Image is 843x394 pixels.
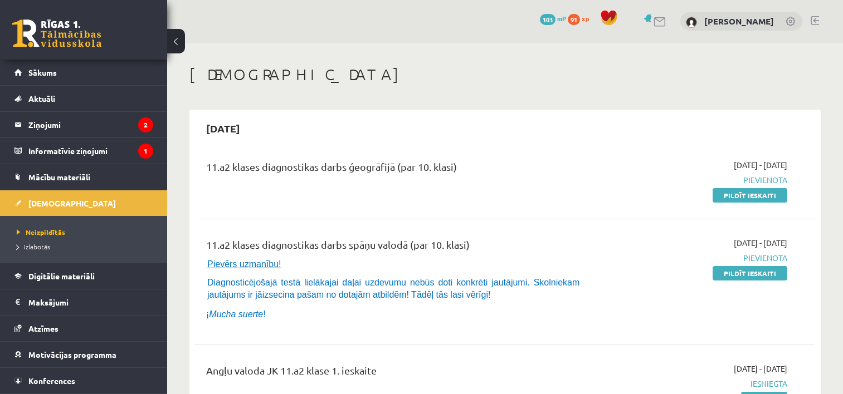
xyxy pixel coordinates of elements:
span: Neizpildītās [17,228,65,237]
a: [PERSON_NAME] [704,16,774,27]
span: Motivācijas programma [28,349,116,359]
img: Estere Rulle [686,17,697,28]
span: ¡ ! [206,309,266,319]
a: Pildīt ieskaiti [713,266,787,280]
a: Aktuāli [14,86,153,111]
span: [DATE] - [DATE] [734,363,787,375]
a: 91 xp [568,14,595,23]
span: 91 [568,14,580,25]
i: Mucha suerte [209,309,263,319]
span: Digitālie materiāli [28,271,95,281]
span: Iesniegta [605,378,787,390]
div: 11.a2 klases diagnostikas darbs ģeogrāfijā (par 10. klasi) [206,159,588,180]
a: Digitālie materiāli [14,263,153,289]
a: Sākums [14,60,153,85]
a: Neizpildītās [17,227,156,237]
legend: Ziņojumi [28,112,153,137]
a: Ziņojumi2 [14,112,153,137]
span: Pievienota [605,252,787,264]
div: 11.a2 klases diagnostikas darbs spāņu valodā (par 10. klasi) [206,237,588,258]
span: xp [582,14,589,23]
div: Angļu valoda JK 11.a2 klase 1. ieskaite [206,363,588,383]
legend: Maksājumi [28,289,153,315]
span: Konferences [28,376,75,386]
span: Atzīmes [28,323,59,333]
span: Pievērs uzmanību! [207,259,281,269]
a: [DEMOGRAPHIC_DATA] [14,190,153,216]
h1: [DEMOGRAPHIC_DATA] [189,65,821,84]
span: [DATE] - [DATE] [734,159,787,171]
a: Motivācijas programma [14,342,153,367]
span: Sākums [28,67,57,77]
span: Aktuāli [28,93,55,104]
a: Atzīmes [14,316,153,341]
span: Izlabotās [17,242,50,251]
i: 1 [138,144,153,159]
a: 103 mP [540,14,566,23]
a: Maksājumi [14,289,153,315]
a: Rīgas 1. Tālmācības vidusskola [12,19,101,47]
a: Izlabotās [17,242,156,252]
span: [DATE] - [DATE] [734,237,787,249]
legend: Informatīvie ziņojumi [28,138,153,164]
span: mP [557,14,566,23]
a: Pildīt ieskaiti [713,188,787,203]
span: [DEMOGRAPHIC_DATA] [28,198,116,208]
a: Konferences [14,368,153,393]
i: 2 [138,117,153,132]
span: Mācību materiāli [28,172,90,182]
a: Mācību materiāli [14,164,153,190]
h2: [DATE] [195,115,251,141]
a: Informatīvie ziņojumi1 [14,138,153,164]
span: 103 [540,14,555,25]
span: Pievienota [605,174,787,186]
span: Diagnosticējošajā testā lielākajai daļai uzdevumu nebūs doti konkrēti jautājumi. Skolniekam jautā... [207,278,579,299]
